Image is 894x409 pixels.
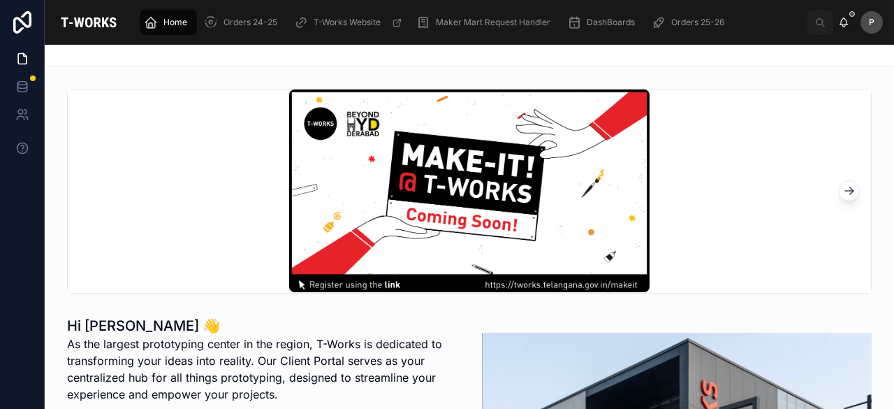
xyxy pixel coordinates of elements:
[140,10,197,35] a: Home
[563,10,645,35] a: DashBoards
[314,17,381,28] span: T-Works Website
[200,10,287,35] a: Orders 24-25
[869,17,874,28] span: P
[436,17,550,28] span: Maker Mart Request Handler
[223,17,277,28] span: Orders 24-25
[647,10,734,35] a: Orders 25-26
[163,17,187,28] span: Home
[56,11,122,34] img: App logo
[133,7,807,38] div: scrollable content
[67,336,457,403] p: As the largest prototyping center in the region, T-Works is dedicated to transforming your ideas ...
[587,17,635,28] span: DashBoards
[289,89,650,292] img: make-it-oming-soon-09-10.jpg
[290,10,409,35] a: T-Works Website
[67,316,457,336] h1: Hi [PERSON_NAME] 👋
[671,17,724,28] span: Orders 25-26
[412,10,560,35] a: Maker Mart Request Handler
